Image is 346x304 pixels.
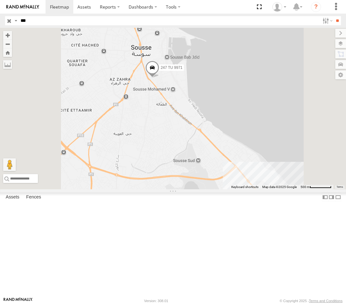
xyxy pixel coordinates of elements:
label: Search Query [13,16,18,25]
a: Visit our Website [3,298,33,304]
button: Zoom in [3,31,12,40]
button: Zoom out [3,40,12,48]
button: Map Scale: 500 m per 65 pixels [299,185,333,189]
label: Hide Summary Table [335,192,341,202]
label: Fences [23,193,44,202]
a: Terms and Conditions [309,299,343,303]
label: Dock Summary Table to the Right [328,192,335,202]
a: Terms (opens in new tab) [337,186,343,188]
button: Drag Pegman onto the map to open Street View [3,158,16,171]
label: Measure [3,60,12,69]
div: © Copyright 2025 - [280,299,343,303]
span: Map data ©2025 Google [262,185,297,189]
span: 500 m [300,185,310,189]
img: rand-logo.svg [6,5,39,9]
button: Keyboard shortcuts [231,185,258,189]
button: Zoom Home [3,48,12,57]
span: 247 TU 9971 [161,65,182,70]
div: Nejah Benkhalifa [270,2,288,12]
label: Dock Summary Table to the Left [322,192,328,202]
label: Search Filter Options [320,16,334,25]
label: Assets [3,193,22,202]
label: Map Settings [335,70,346,79]
i: ? [311,2,321,12]
div: Version: 308.01 [144,299,168,303]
